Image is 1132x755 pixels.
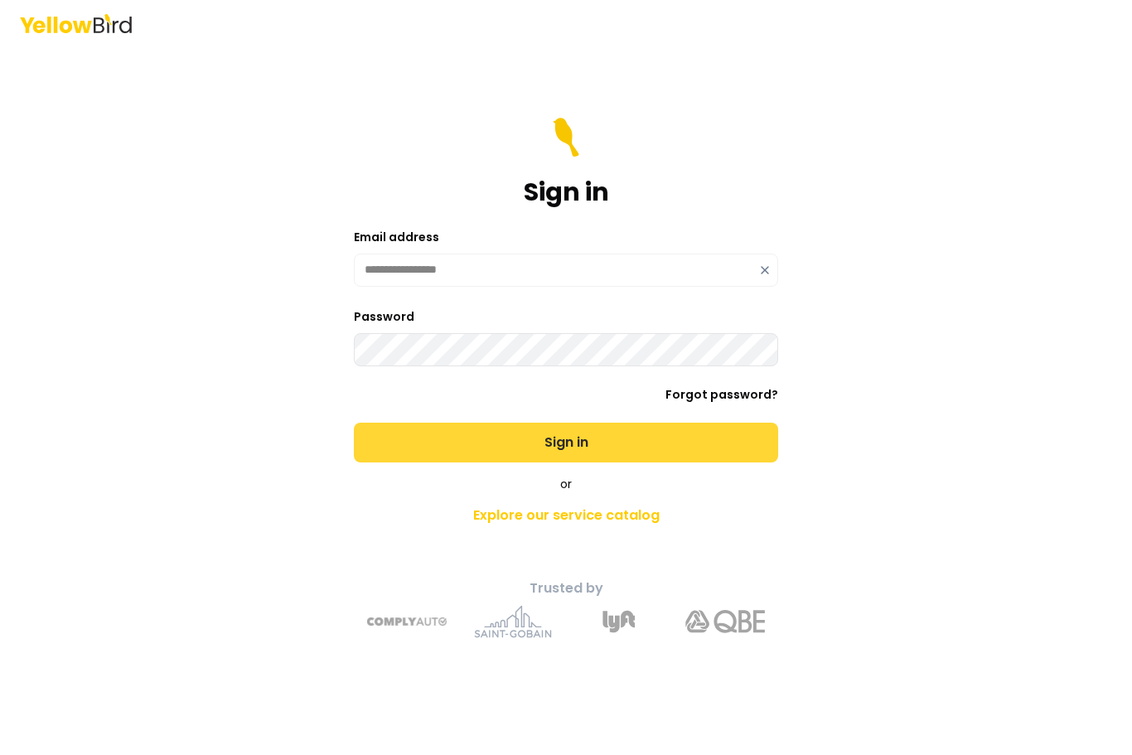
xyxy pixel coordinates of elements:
h1: Sign in [524,177,609,207]
a: Forgot password? [665,386,778,403]
label: Password [354,308,414,325]
button: Sign in [354,423,778,462]
span: or [560,476,572,492]
a: Explore our service catalog [274,499,858,532]
p: Trusted by [274,578,858,598]
label: Email address [354,229,439,245]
